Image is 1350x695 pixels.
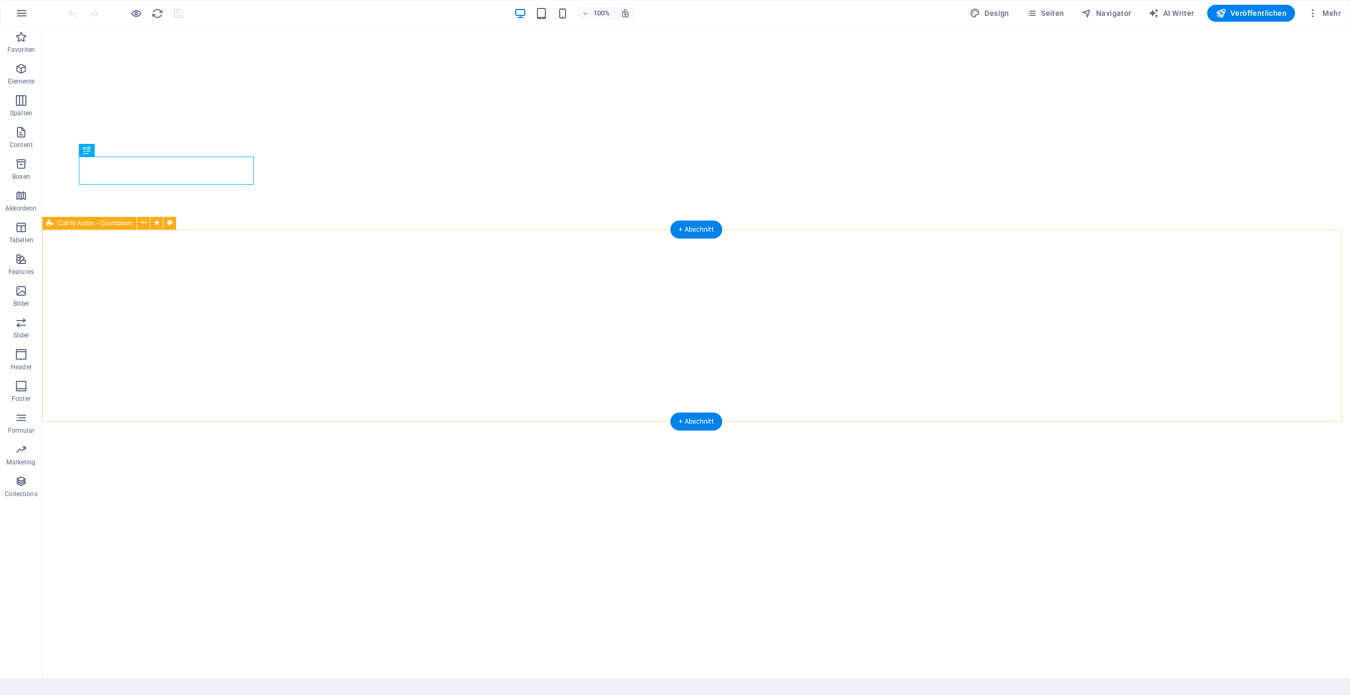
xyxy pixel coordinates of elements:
[670,413,722,431] div: + Abschnitt
[11,363,32,371] p: Header
[1026,8,1064,19] span: Seiten
[670,221,722,239] div: + Abschnitt
[8,426,35,435] p: Formular
[151,7,163,20] button: reload
[593,7,610,20] h6: 100%
[9,236,33,244] p: Tabellen
[5,490,37,498] p: Collections
[130,7,142,20] button: Klicke hier, um den Vorschau-Modus zu verlassen
[10,141,33,149] p: Content
[7,45,35,54] p: Favoriten
[1308,8,1341,19] span: Mehr
[151,7,163,20] i: Seite neu laden
[1207,5,1295,22] button: Veröffentlichen
[1022,5,1069,22] button: Seiten
[1144,5,1199,22] button: AI Writer
[965,5,1014,22] div: Design (Strg+Alt+Y)
[8,268,34,276] p: Features
[965,5,1014,22] button: Design
[5,204,37,213] p: Akkordeon
[1303,5,1345,22] button: Mehr
[1148,8,1194,19] span: AI Writer
[13,331,30,340] p: Slider
[12,395,31,403] p: Footer
[8,77,35,86] p: Elemente
[970,8,1009,19] span: Design
[1077,5,1136,22] button: Navigator
[58,220,132,226] span: Call to Action - Countdown
[6,458,35,467] p: Marketing
[621,8,630,18] i: Bei Größenänderung Zoomstufe automatisch an das gewählte Gerät anpassen.
[1216,8,1287,19] span: Veröffentlichen
[10,109,32,117] p: Spalten
[13,299,30,308] p: Bilder
[12,172,30,181] p: Boxen
[1081,8,1132,19] span: Navigator
[577,7,615,20] button: 100%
